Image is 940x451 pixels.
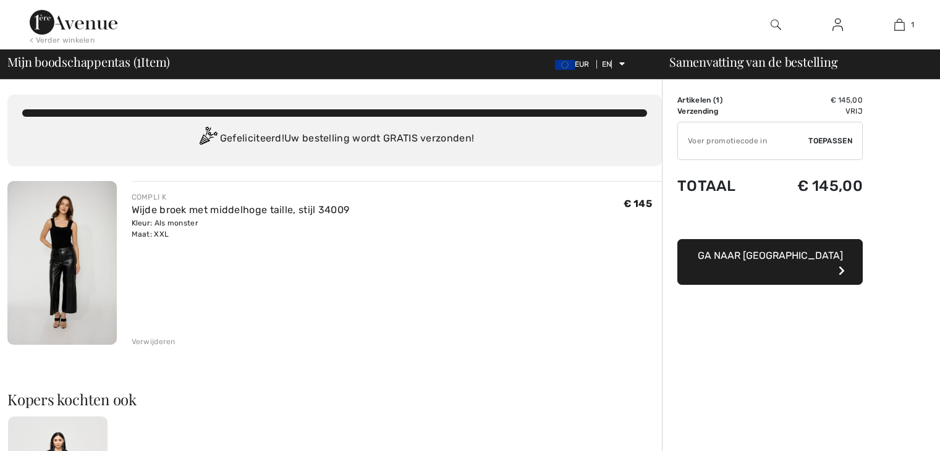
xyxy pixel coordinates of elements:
img: Mijn gegevens [832,17,843,32]
button: Ga naar [GEOGRAPHIC_DATA] [677,239,863,285]
font: Kleur: Als monster [132,219,198,227]
font: € 145,00 [797,177,863,195]
iframe: PayPal [677,207,863,235]
img: Mijn tas [894,17,905,32]
font: € 145,00 [831,96,863,104]
font: Uw bestelling wordt GRATIS verzonden! [284,132,474,144]
input: Promotiecode [678,122,808,159]
font: 1 [911,20,914,29]
font: Toepassen [808,137,852,145]
a: Aanmelden [823,17,853,33]
font: EN [602,60,612,69]
font: Samenvatting van de bestelling [669,53,837,70]
font: ) [720,96,722,104]
img: Congratulation2.svg [195,127,220,151]
font: € 145 [624,198,653,209]
a: 1 [869,17,929,32]
font: Mijn boodschappentas ( [7,53,137,70]
font: 1 [137,49,141,71]
img: zoek op de website [771,17,781,32]
font: COMPLI K [132,193,166,201]
font: Gefeliciteerd! [220,132,284,144]
font: Verwijderen [132,337,176,346]
a: Wijde broek met middelhoge taille, stijl 34009 [132,204,350,216]
font: Verzending [677,107,718,116]
img: 1ère Avenue [30,10,117,35]
font: EUR [575,60,590,69]
font: Ga naar [GEOGRAPHIC_DATA] [698,250,843,261]
font: Maat: XXL [132,230,169,238]
font: < Verder winkelen [30,36,95,44]
font: Totaal [677,177,736,195]
img: Wijde broek met middelhoge taille, stijl 34009 [7,181,117,345]
img: Euro [555,60,575,70]
font: Item) [141,53,170,70]
font: Kopers kochten ook [7,389,137,409]
font: Artikelen ( [677,96,716,104]
font: Vrij [845,107,863,116]
font: 1 [716,96,719,104]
